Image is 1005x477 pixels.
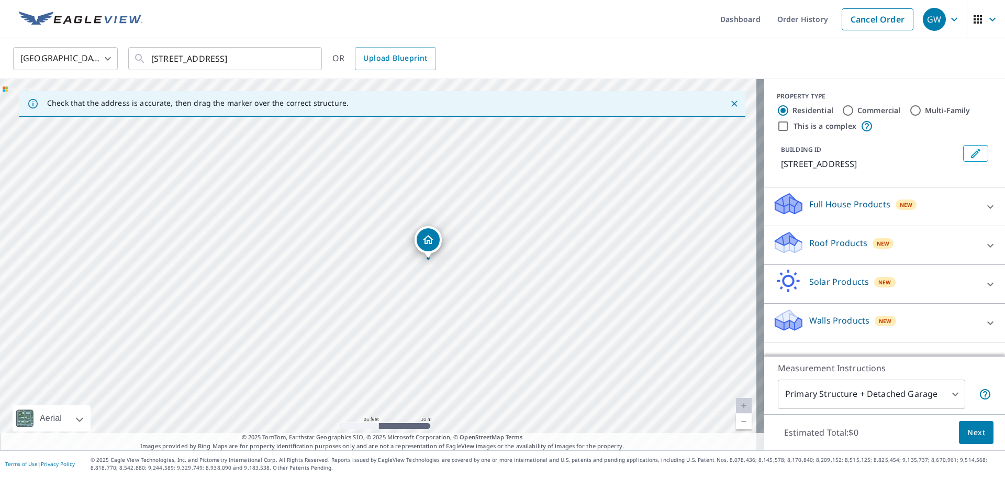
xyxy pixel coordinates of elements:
label: This is a complex [794,121,856,131]
span: Next [967,426,985,439]
a: Terms [506,433,523,441]
p: Walls Products [809,314,869,327]
div: Aerial [37,405,65,431]
span: New [878,278,891,286]
a: Privacy Policy [41,460,75,468]
span: © 2025 TomTom, Earthstar Geographics SIO, © 2025 Microsoft Corporation, © [242,433,523,442]
a: Current Level 20, Zoom In Disabled [736,398,752,414]
button: Edit building 1 [963,145,988,162]
div: PROPERTY TYPE [777,92,992,101]
div: GW [923,8,946,31]
a: Terms of Use [5,460,38,468]
p: Full House Products [809,198,890,210]
div: [GEOGRAPHIC_DATA] [13,44,118,73]
p: BUILDING ID [781,145,821,154]
p: [STREET_ADDRESS] [781,158,959,170]
div: Walls ProductsNew [773,308,997,338]
a: Current Level 20, Zoom Out [736,414,752,429]
a: Cancel Order [842,8,913,30]
button: Close [728,97,741,110]
div: Aerial [13,405,91,431]
p: Estimated Total: $0 [776,421,867,444]
span: New [879,317,892,325]
div: Primary Structure + Detached Garage [778,380,965,409]
p: Measurement Instructions [778,362,991,374]
a: OpenStreetMap [460,433,504,441]
span: New [877,239,890,248]
label: Residential [792,105,833,116]
a: Upload Blueprint [355,47,435,70]
div: Roof ProductsNew [773,230,997,260]
p: | [5,461,75,467]
span: Upload Blueprint [363,52,427,65]
input: Search by address or latitude-longitude [151,44,300,73]
span: Your report will include the primary structure and a detached garage if one exists. [979,388,991,401]
p: Solar Products [809,275,869,288]
span: New [900,201,913,209]
img: EV Logo [19,12,142,27]
p: © 2025 Eagle View Technologies, Inc. and Pictometry International Corp. All Rights Reserved. Repo... [91,456,1000,472]
div: Full House ProductsNew [773,192,997,221]
div: Dropped pin, building 1, Residential property, 1907 E 17th Ave Spokane, WA 99203 [415,226,442,259]
label: Commercial [857,105,901,116]
button: Next [959,421,993,445]
p: Check that the address is accurate, then drag the marker over the correct structure. [47,98,349,108]
p: Roof Products [809,237,867,249]
div: OR [332,47,436,70]
div: Solar ProductsNew [773,269,997,299]
label: Multi-Family [925,105,970,116]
